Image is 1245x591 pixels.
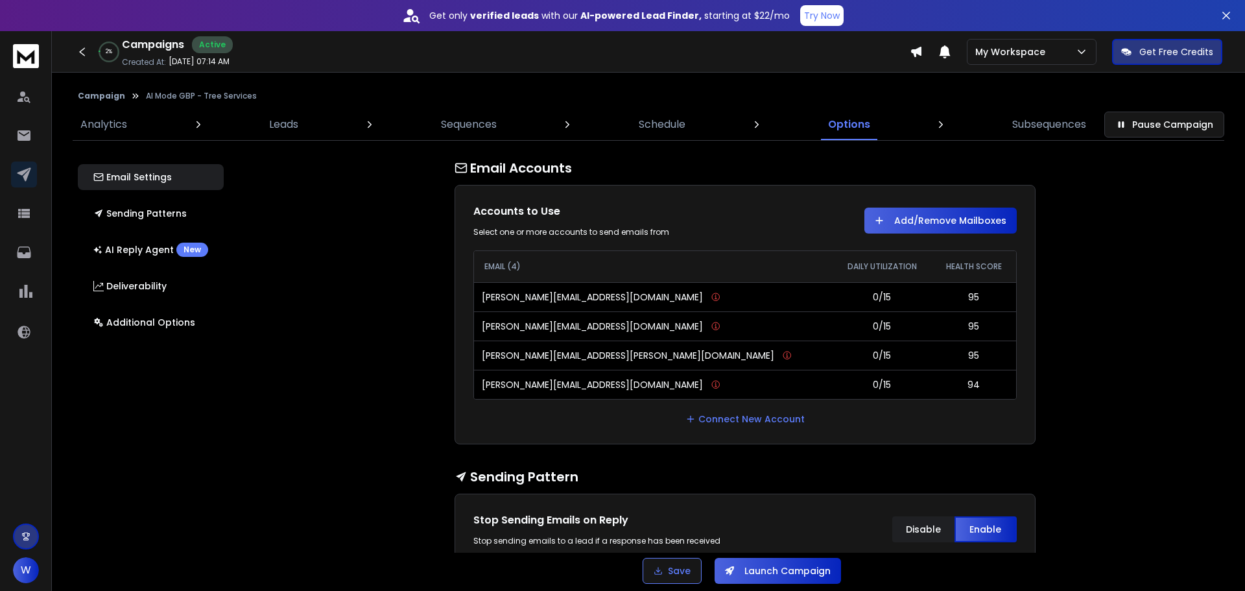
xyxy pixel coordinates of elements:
button: Sending Patterns [78,200,224,226]
a: Connect New Account [685,413,805,426]
p: [PERSON_NAME][EMAIL_ADDRESS][DOMAIN_NAME] [482,291,703,304]
a: Analytics [73,109,135,140]
p: [PERSON_NAME][EMAIL_ADDRESS][PERSON_NAME][DOMAIN_NAME] [482,349,774,362]
a: Sequences [433,109,504,140]
p: Get Free Credits [1139,45,1213,58]
td: 0/15 [833,370,932,399]
h1: Email Accounts [455,159,1036,177]
button: Try Now [800,5,844,26]
button: AI Reply AgentNew [78,237,224,263]
a: Schedule [631,109,693,140]
button: Disable [892,516,954,542]
p: 2 % [106,48,112,56]
p: Get only with our starting at $22/mo [429,9,790,22]
button: Pause Campaign [1104,112,1224,138]
h1: Sending Pattern [455,468,1036,486]
p: Schedule [639,117,685,132]
strong: AI-powered Lead Finder, [580,9,702,22]
div: Active [192,36,233,53]
p: Leads [269,117,298,132]
button: Campaign [78,91,125,101]
td: 95 [932,311,1016,341]
a: Options [820,109,878,140]
p: Sending Patterns [93,207,187,220]
td: 0/15 [833,311,932,341]
a: Subsequences [1004,109,1094,140]
p: My Workspace [975,45,1050,58]
h1: Campaigns [122,37,184,53]
p: Deliverability [93,280,167,293]
button: Add/Remove Mailboxes [864,208,1017,234]
td: 0/15 [833,282,932,311]
th: EMAIL (4) [474,251,833,282]
p: Email Settings [93,171,172,184]
button: Additional Options [78,309,224,335]
button: Enable [954,516,1017,542]
td: 0/15 [833,341,932,370]
div: New [176,243,208,257]
th: DAILY UTILIZATION [833,251,932,282]
p: Sequences [441,117,497,132]
h1: Stop Sending Emails on Reply [473,513,732,528]
div: Select one or more accounts to send emails from [473,227,732,237]
button: Launch Campaign [715,558,841,584]
div: Stop sending emails to a lead if a response has been received [473,536,732,546]
p: Options [828,117,870,132]
button: Email Settings [78,164,224,190]
p: Try Now [804,9,840,22]
button: W [13,557,39,583]
th: HEALTH SCORE [932,251,1016,282]
button: Save [643,558,702,584]
td: 95 [932,282,1016,311]
td: 95 [932,341,1016,370]
img: logo [13,44,39,68]
h1: Accounts to Use [473,204,732,219]
p: AI Mode GBP - Tree Services [146,91,257,101]
a: Leads [261,109,306,140]
button: Get Free Credits [1112,39,1222,65]
iframe: Intercom live chat [1198,546,1229,577]
p: AI Reply Agent [93,243,208,257]
p: [PERSON_NAME][EMAIL_ADDRESS][DOMAIN_NAME] [482,320,703,333]
p: Analytics [80,117,127,132]
p: Additional Options [93,316,195,329]
p: Subsequences [1012,117,1086,132]
td: 94 [932,370,1016,399]
button: Deliverability [78,273,224,299]
strong: verified leads [470,9,539,22]
p: [DATE] 07:14 AM [169,56,230,67]
p: Created At: [122,57,166,67]
p: [PERSON_NAME][EMAIL_ADDRESS][DOMAIN_NAME] [482,378,703,391]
